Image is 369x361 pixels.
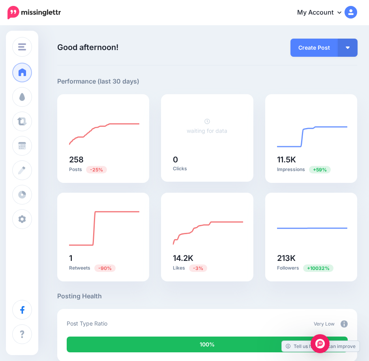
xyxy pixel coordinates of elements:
[173,166,241,172] p: Clicks
[94,264,116,272] span: Previous period: 10
[18,43,26,50] img: menu.png
[57,291,357,301] h5: Posting Health
[67,319,107,328] p: Post Type Ratio
[314,321,335,327] span: Very Low
[7,6,61,19] img: Missinglettr
[277,254,345,262] h5: 213K
[189,264,207,272] span: Previous period: 14.6K
[303,264,333,272] span: Previous period: 2.1K
[57,76,139,86] h5: Performance (last 30 days)
[290,39,338,57] a: Create Post
[277,264,345,272] p: Followers
[282,341,360,352] a: Tell us how we can improve
[187,118,227,134] a: waiting for data
[57,43,118,52] span: Good afternoon!
[173,156,241,164] h5: 0
[311,334,330,353] div: Open Intercom Messenger
[277,156,345,164] h5: 11.5K
[173,264,241,272] p: Likes
[341,320,348,328] img: info-circle-grey.png
[69,264,137,272] p: Retweets
[69,156,137,164] h5: 258
[289,3,357,22] a: My Account
[69,254,137,262] h5: 1
[69,166,137,173] p: Posts
[346,47,350,49] img: arrow-down-white.png
[309,166,331,173] span: Previous period: 7.23K
[173,254,241,262] h5: 14.2K
[86,166,107,173] span: Previous period: 342
[67,337,348,352] div: 100% of your posts in the last 30 days were manually created (i.e. were not from Drip Campaigns o...
[277,166,345,173] p: Impressions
